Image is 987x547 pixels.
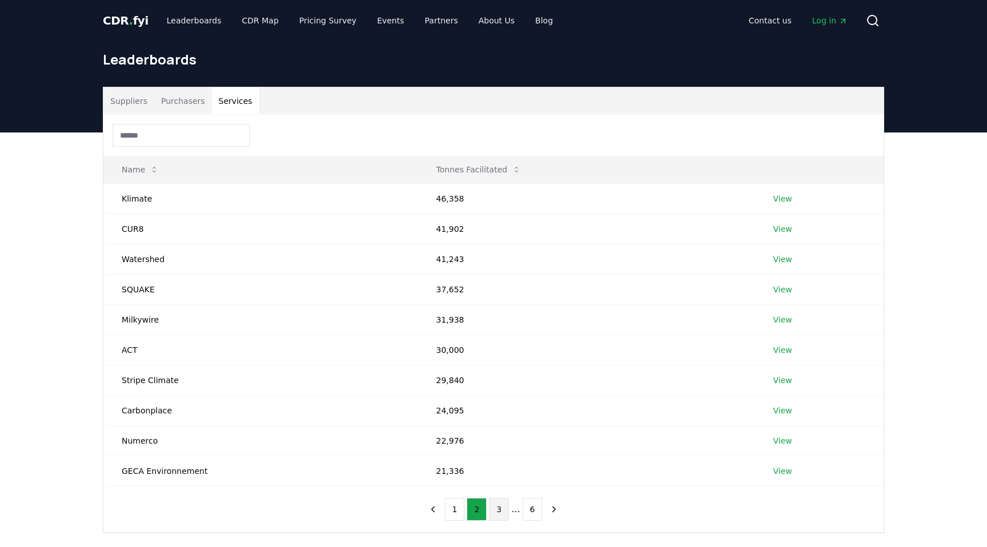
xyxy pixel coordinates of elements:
[418,456,755,486] td: 21,336
[103,87,154,115] button: Suppliers
[526,10,562,31] a: Blog
[511,502,520,516] li: ...
[103,335,418,365] td: ACT
[544,498,564,521] button: next page
[103,183,418,214] td: Klimate
[418,214,755,244] td: 41,902
[418,425,755,456] td: 22,976
[416,10,467,31] a: Partners
[103,365,418,395] td: Stripe Climate
[418,274,755,304] td: 37,652
[154,87,212,115] button: Purchasers
[418,244,755,274] td: 41,243
[418,304,755,335] td: 31,938
[103,50,884,69] h1: Leaderboards
[103,456,418,486] td: GECA Environnement
[427,158,531,181] button: Tonnes Facilitated
[290,10,366,31] a: Pricing Survey
[423,498,443,521] button: previous page
[158,10,562,31] nav: Main
[233,10,288,31] a: CDR Map
[740,10,801,31] a: Contact us
[773,284,792,295] a: View
[158,10,231,31] a: Leaderboards
[773,314,792,325] a: View
[773,223,792,235] a: View
[523,498,543,521] button: 6
[489,498,509,521] button: 3
[803,10,857,31] a: Log in
[418,365,755,395] td: 29,840
[103,425,418,456] td: Numerco
[103,274,418,304] td: SQUAKE
[103,395,418,425] td: Carbonplace
[418,183,755,214] td: 46,358
[113,158,168,181] button: Name
[467,498,487,521] button: 2
[812,15,848,26] span: Log in
[773,254,792,265] a: View
[773,405,792,416] a: View
[445,498,465,521] button: 1
[129,14,133,27] span: .
[418,335,755,365] td: 30,000
[103,13,149,29] a: CDR.fyi
[773,193,792,204] a: View
[773,465,792,477] a: View
[740,10,857,31] nav: Main
[773,435,792,447] a: View
[418,395,755,425] td: 24,095
[773,375,792,386] a: View
[470,10,524,31] a: About Us
[103,304,418,335] td: Milkywire
[773,344,792,356] a: View
[103,244,418,274] td: Watershed
[103,14,149,27] span: CDR fyi
[103,214,418,244] td: CUR8
[212,87,259,115] button: Services
[368,10,413,31] a: Events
